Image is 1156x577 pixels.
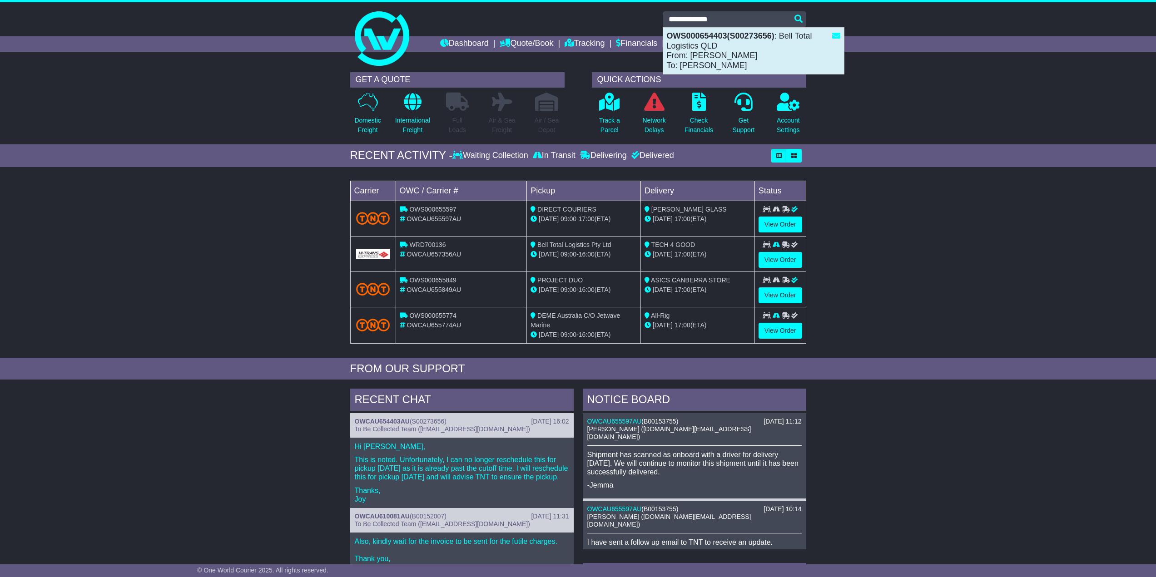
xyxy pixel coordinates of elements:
div: (ETA) [645,285,751,295]
a: OWCAU655597AU [587,418,642,425]
div: GET A QUOTE [350,72,565,88]
p: -Jemma [587,481,802,489]
span: 16:00 [579,331,595,338]
div: FROM OUR SUPPORT [350,362,806,375]
span: 09:00 [561,251,576,258]
a: View Order [759,323,802,339]
span: 17:00 [675,286,690,293]
a: NetworkDelays [642,92,666,140]
div: (ETA) [645,250,751,259]
a: DomesticFreight [354,92,381,140]
div: - (ETA) [531,214,637,224]
p: Air / Sea Depot [535,116,559,135]
p: Air & Sea Freight [489,116,516,135]
span: 17:00 [675,215,690,222]
p: Check Financials [685,116,713,135]
span: [DATE] [539,251,559,258]
span: OWCAU655597AU [407,215,461,222]
p: I have sent a follow up email to TNT to receive an update. [587,538,802,547]
a: InternationalFreight [395,92,431,140]
div: - (ETA) [531,285,637,295]
span: TECH 4 GOOD [651,241,695,248]
span: [DATE] [539,215,559,222]
span: B00153755 [644,418,676,425]
p: Get Support [732,116,754,135]
span: Bell Total Logistics Pty Ltd [537,241,611,248]
img: TNT_Domestic.png [356,319,390,331]
span: 17:00 [579,215,595,222]
div: ( ) [587,505,802,513]
p: This is noted. Unfortunately, I can no longer reschedule this for pickup [DATE] as it is already ... [355,455,569,482]
span: ASICS CANBERRA STORE [651,276,730,284]
span: PROJECT DUO [537,276,583,284]
span: B00153755 [644,505,676,513]
div: - (ETA) [531,330,637,340]
a: View Order [759,252,802,268]
td: OWC / Carrier # [396,181,527,201]
p: Thanks, Joy [355,486,569,503]
a: Track aParcel [599,92,620,140]
div: ( ) [355,513,569,520]
span: OWCAU655849AU [407,286,461,293]
span: All-Rig [651,312,670,319]
div: [DATE] 11:12 [764,418,801,425]
span: S00273656 [412,418,445,425]
span: 09:00 [561,331,576,338]
a: OWCAU654403AU [355,418,410,425]
img: TNT_Domestic.png [356,212,390,224]
a: Dashboard [440,36,489,52]
p: Hi [PERSON_NAME], [355,442,569,451]
div: ( ) [355,418,569,425]
span: B00152007 [412,513,445,520]
span: To Be Collected Team ([EMAIL_ADDRESS][DOMAIN_NAME]) [355,520,530,528]
p: Also, kindly wait for the invoice to be sent for the futile charges. Thank you, Aira [355,537,569,572]
td: Delivery [640,181,754,201]
a: Financials [616,36,657,52]
span: OWS000655597 [409,206,456,213]
div: QUICK ACTIONS [592,72,806,88]
a: CheckFinancials [684,92,714,140]
span: [DATE] [653,215,673,222]
p: Track a Parcel [599,116,620,135]
a: GetSupport [732,92,755,140]
a: View Order [759,287,802,303]
span: To Be Collected Team ([EMAIL_ADDRESS][DOMAIN_NAME]) [355,425,530,433]
div: - (ETA) [531,250,637,259]
img: GetCarrierServiceLogo [356,249,390,259]
div: [DATE] 10:14 [764,505,801,513]
p: International Freight [395,116,430,135]
a: View Order [759,217,802,232]
span: WRD700136 [409,241,446,248]
div: [DATE] 11:31 [531,513,569,520]
div: RECENT ACTIVITY - [350,149,453,162]
div: Delivered [629,151,674,161]
p: Shipment has scanned as onboard with a driver for delivery [DATE]. We will continue to monitor th... [587,450,802,477]
span: [DATE] [653,286,673,293]
td: Carrier [350,181,396,201]
div: : Bell Total Logistics QLD From: [PERSON_NAME] To: [PERSON_NAME] [663,28,844,74]
div: (ETA) [645,321,751,330]
span: [DATE] [539,286,559,293]
span: OWS000655849 [409,276,456,284]
div: ( ) [587,418,802,425]
div: RECENT CHAT [350,389,574,413]
img: TNT_Domestic.png [356,283,390,295]
span: [DATE] [539,331,559,338]
a: AccountSettings [776,92,800,140]
span: 17:00 [675,251,690,258]
strong: OWS000654403(S00273656) [667,31,774,40]
p: Domestic Freight [354,116,381,135]
td: Pickup [527,181,641,201]
span: 09:00 [561,286,576,293]
span: [DATE] [653,251,673,258]
span: DEME Australia C/O Jetwave Marine [531,312,620,329]
div: In Transit [531,151,578,161]
span: [PERSON_NAME] ([DOMAIN_NAME][EMAIL_ADDRESS][DOMAIN_NAME]) [587,513,751,528]
p: Account Settings [777,116,800,135]
span: 17:00 [675,321,690,329]
span: 09:00 [561,215,576,222]
a: Tracking [565,36,605,52]
span: OWCAU657356AU [407,251,461,258]
span: 16:00 [579,251,595,258]
div: NOTICE BOARD [583,389,806,413]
